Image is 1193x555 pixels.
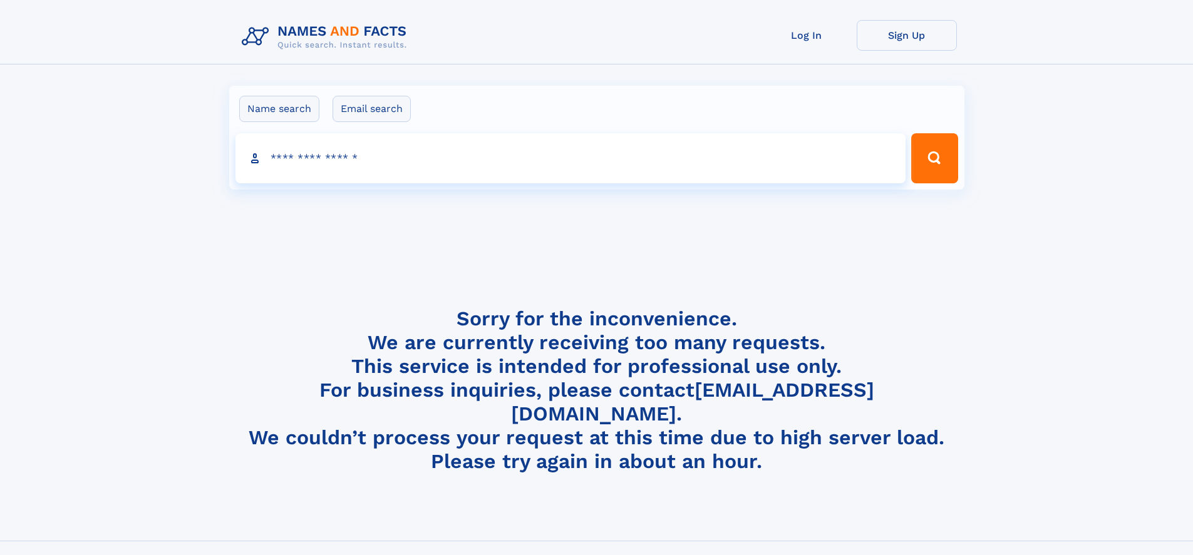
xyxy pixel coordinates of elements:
[911,133,958,183] button: Search Button
[239,96,319,122] label: Name search
[237,307,957,474] h4: Sorry for the inconvenience. We are currently receiving too many requests. This service is intend...
[857,20,957,51] a: Sign Up
[235,133,906,183] input: search input
[757,20,857,51] a: Log In
[237,20,417,54] img: Logo Names and Facts
[333,96,411,122] label: Email search
[511,378,874,425] a: [EMAIL_ADDRESS][DOMAIN_NAME]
